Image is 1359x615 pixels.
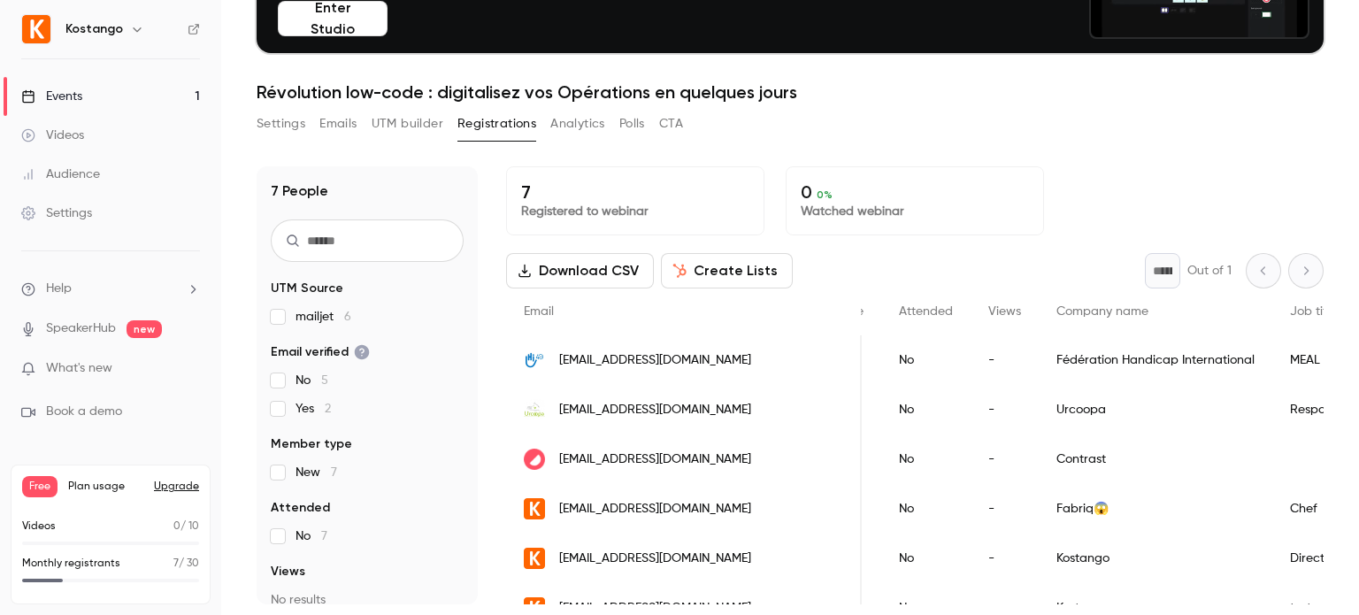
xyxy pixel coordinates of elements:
p: 7 [521,181,749,203]
span: Views [988,305,1021,318]
button: Create Lists [661,253,793,288]
div: Fabriq😱 [1039,484,1272,534]
p: Out of 1 [1187,262,1232,280]
div: Settings [21,204,92,222]
div: Fédération Handicap International [1039,335,1272,385]
img: getcontrast.io [524,449,545,470]
span: Help [46,280,72,298]
span: mailjet [296,308,351,326]
button: UTM builder [372,110,443,138]
p: Watched webinar [801,203,1029,220]
span: Email [524,305,554,318]
img: kostango.com [524,548,545,569]
span: [EMAIL_ADDRESS][DOMAIN_NAME] [559,450,751,469]
span: Company name [1056,305,1148,318]
img: Kostango [22,15,50,43]
div: Urcoopa [1039,385,1272,434]
div: Events [21,88,82,105]
button: CTA [659,110,683,138]
div: No [881,385,971,434]
div: No [881,534,971,583]
p: / 10 [173,519,199,534]
span: 7 [331,466,337,479]
p: / 30 [173,556,199,572]
span: [EMAIL_ADDRESS][DOMAIN_NAME] [559,401,751,419]
span: 2 [325,403,331,415]
span: What's new [46,359,112,378]
span: Attended [271,499,330,517]
span: No [296,372,328,389]
img: hi.org [524,350,545,371]
span: 7 [173,558,179,569]
p: Videos [22,519,56,534]
div: No [881,434,971,484]
span: Job title [1290,305,1337,318]
div: - [971,434,1039,484]
span: 7 [321,530,327,542]
span: 0 % [817,188,833,201]
p: 0 [801,181,1029,203]
div: Kostango [1039,534,1272,583]
button: Settings [257,110,305,138]
span: Member type [271,435,352,453]
span: 0 [173,521,180,532]
div: - [971,484,1039,534]
span: No [296,527,327,545]
div: - [971,385,1039,434]
h6: Kostango [65,20,123,38]
a: SpeakerHub [46,319,116,338]
li: help-dropdown-opener [21,280,200,298]
h1: 7 People [271,181,328,202]
span: UTM Source [271,280,343,297]
span: Free [22,476,58,497]
span: Book a demo [46,403,122,421]
button: Upgrade [154,480,199,494]
div: No [881,335,971,385]
span: Plan usage [68,480,143,494]
span: Attended [899,305,953,318]
button: Registrations [457,110,536,138]
span: [EMAIL_ADDRESS][DOMAIN_NAME] [559,351,751,370]
div: - [971,335,1039,385]
p: Monthly registrants [22,556,120,572]
div: No [881,484,971,534]
img: kostango.com [524,498,545,519]
button: Enter Studio [278,1,388,36]
div: Contrast [1039,434,1272,484]
button: Download CSV [506,253,654,288]
p: No results [271,591,464,609]
button: Analytics [550,110,605,138]
img: urcoopa.fr [524,399,545,420]
button: Polls [619,110,645,138]
span: New [296,464,337,481]
div: Audience [21,165,100,183]
div: Videos [21,127,84,144]
p: Registered to webinar [521,203,749,220]
span: 5 [321,374,328,387]
span: 6 [344,311,351,323]
span: Yes [296,400,331,418]
button: Emails [319,110,357,138]
h1: Révolution low-code : digitalisez vos Opérations en quelques jours [257,81,1324,103]
span: Email verified [271,343,370,361]
span: [EMAIL_ADDRESS][DOMAIN_NAME] [559,500,751,519]
span: new [127,320,162,338]
span: Views [271,563,305,580]
span: [EMAIL_ADDRESS][DOMAIN_NAME] [559,550,751,568]
div: - [971,534,1039,583]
